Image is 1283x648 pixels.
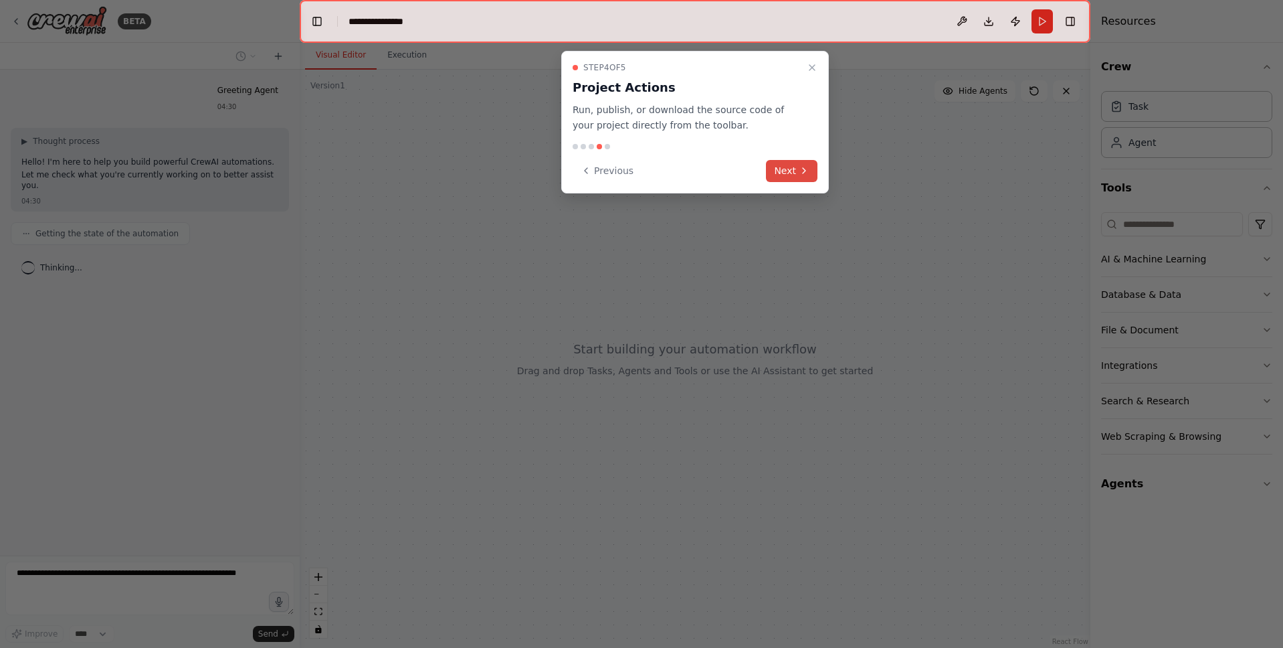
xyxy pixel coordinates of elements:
[308,12,326,31] button: Hide left sidebar
[583,62,626,73] span: Step 4 of 5
[573,102,801,133] p: Run, publish, or download the source code of your project directly from the toolbar.
[573,160,641,182] button: Previous
[766,160,817,182] button: Next
[573,78,801,97] h3: Project Actions
[804,60,820,76] button: Close walkthrough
